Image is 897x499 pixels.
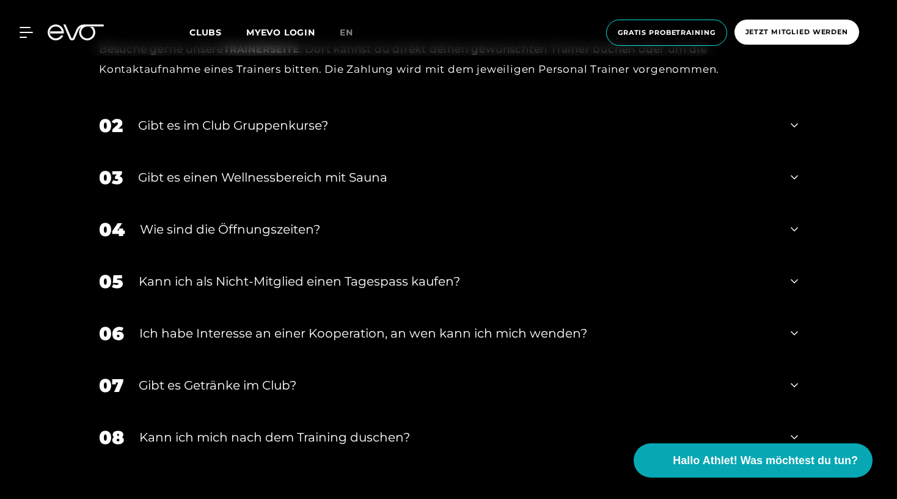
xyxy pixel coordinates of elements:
div: Gibt es Getränke im Club? [139,376,775,394]
span: Clubs [189,27,222,38]
div: 02 [99,112,123,139]
div: Kann ich mich nach dem Training duschen? [139,428,775,446]
span: Gratis Probetraining [618,28,716,38]
button: Hallo Athlet! Was möchtest du tun? [634,443,873,478]
span: Jetzt Mitglied werden [745,27,848,37]
div: Ich habe Interesse an einer Kooperation, an wen kann ich mich wenden? [139,324,775,342]
div: 07 [99,372,123,399]
a: Gratis Probetraining [602,20,731,46]
div: Wie sind die Öffnungszeiten? [140,220,775,238]
span: en [340,27,353,38]
div: 05 [99,268,123,295]
div: 06 [99,320,124,347]
span: Hallo Athlet! Was möchtest du tun? [673,453,858,469]
div: 04 [99,216,125,243]
div: 03 [99,164,123,191]
div: 08 [99,424,124,451]
div: Gibt es einen Wellnessbereich mit Sauna [138,168,775,187]
a: Jetzt Mitglied werden [731,20,863,46]
div: Gibt es im Club Gruppenkurse? [138,116,775,135]
a: MYEVO LOGIN [246,27,315,38]
a: Clubs [189,26,246,38]
a: en [340,26,368,40]
div: Kann ich als Nicht-Mitglied einen Tagespass kaufen? [139,272,775,290]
